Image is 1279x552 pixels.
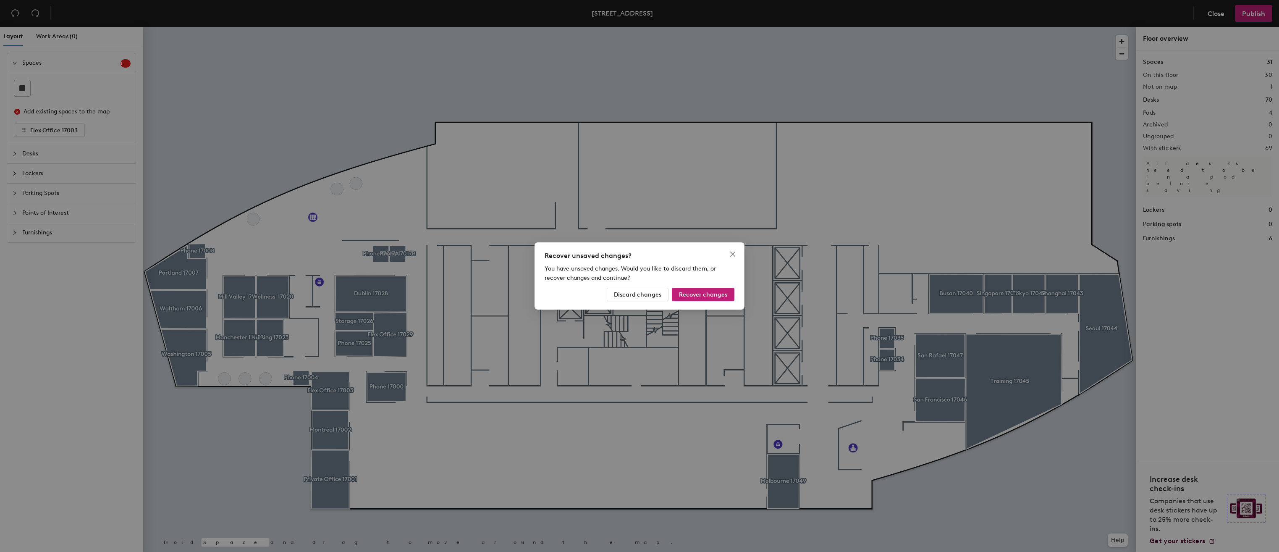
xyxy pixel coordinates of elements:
button: Discard changes [607,288,668,301]
button: Recover changes [672,288,734,301]
div: Recover unsaved changes? [545,251,734,261]
span: close [729,251,736,258]
span: Close [726,251,739,258]
span: Discard changes [614,291,661,298]
span: You have unsaved changes. Would you like to discard them, or recover changes and continue? [545,265,716,281]
span: Recover changes [679,291,727,298]
button: Close [726,247,739,261]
